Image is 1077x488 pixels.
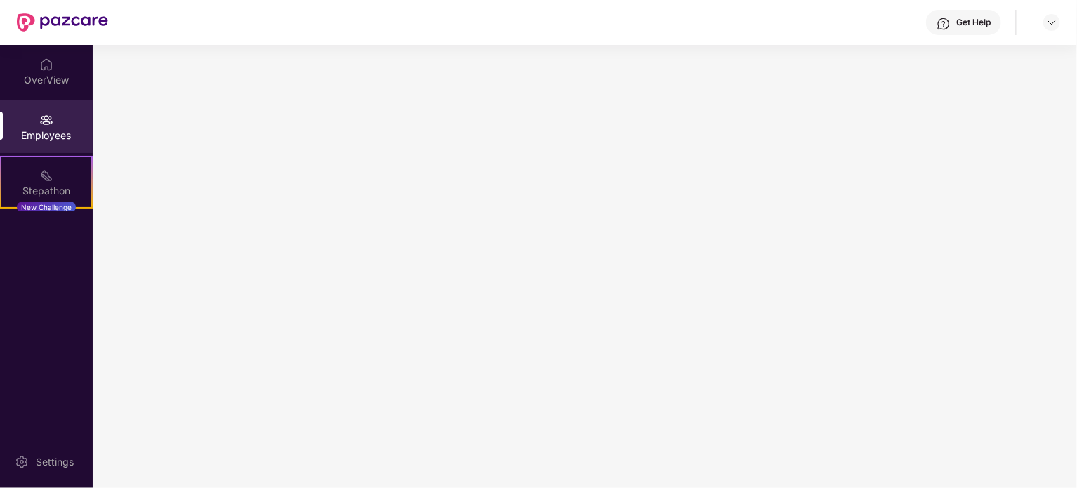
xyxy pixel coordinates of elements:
[39,113,53,127] img: svg+xml;base64,PHN2ZyBpZD0iRW1wbG95ZWVzIiB4bWxucz0iaHR0cDovL3d3dy53My5vcmcvMjAwMC9zdmciIHdpZHRoPS...
[17,202,76,213] div: New Challenge
[32,455,78,469] div: Settings
[1,184,91,198] div: Stepathon
[39,169,53,183] img: svg+xml;base64,PHN2ZyB4bWxucz0iaHR0cDovL3d3dy53My5vcmcvMjAwMC9zdmciIHdpZHRoPSIyMSIgaGVpZ2h0PSIyMC...
[1046,17,1057,28] img: svg+xml;base64,PHN2ZyBpZD0iRHJvcGRvd24tMzJ4MzIiIHhtbG5zPSJodHRwOi8vd3d3LnczLm9yZy8yMDAwL3N2ZyIgd2...
[956,17,991,28] div: Get Help
[17,13,108,32] img: New Pazcare Logo
[15,455,29,469] img: svg+xml;base64,PHN2ZyBpZD0iU2V0dGluZy0yMHgyMCIgeG1sbnM9Imh0dHA6Ly93d3cudzMub3JnLzIwMDAvc3ZnIiB3aW...
[937,17,951,31] img: svg+xml;base64,PHN2ZyBpZD0iSGVscC0zMngzMiIgeG1sbnM9Imh0dHA6Ly93d3cudzMub3JnLzIwMDAvc3ZnIiB3aWR0aD...
[39,58,53,72] img: svg+xml;base64,PHN2ZyBpZD0iSG9tZSIgeG1sbnM9Imh0dHA6Ly93d3cudzMub3JnLzIwMDAvc3ZnIiB3aWR0aD0iMjAiIG...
